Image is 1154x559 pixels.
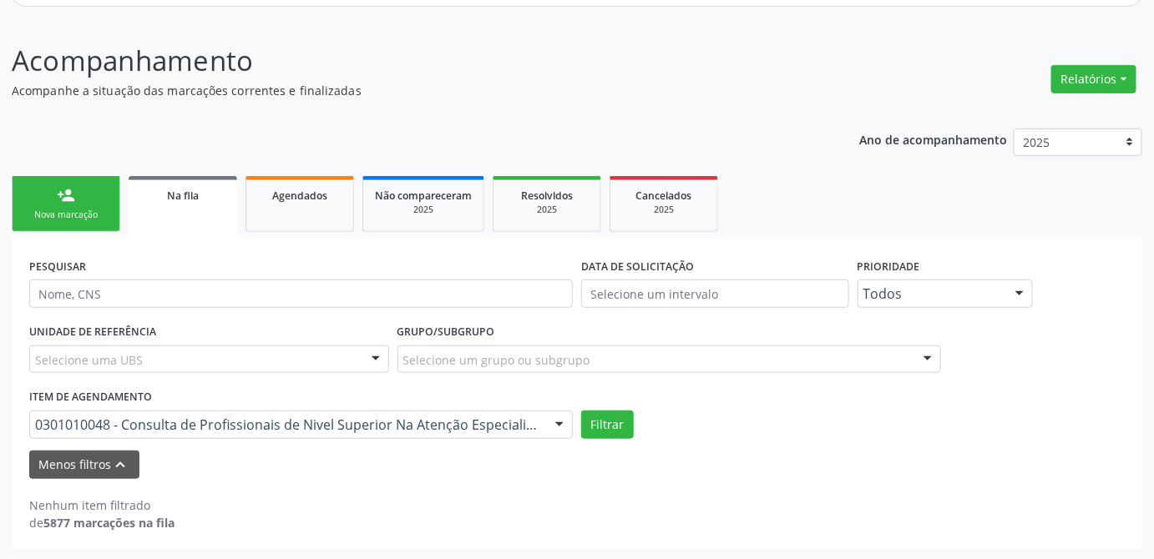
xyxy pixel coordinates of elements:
[636,189,692,203] span: Cancelados
[29,451,139,480] button: Menos filtroskeyboard_arrow_up
[43,515,175,531] strong: 5877 marcações na fila
[403,351,590,369] span: Selecione um grupo ou subgrupo
[167,189,199,203] span: Na fila
[375,189,472,203] span: Não compareceram
[29,320,156,345] label: UNIDADE DE REFERÊNCIA
[397,320,495,345] label: Grupo/Subgrupo
[35,416,539,433] span: 0301010048 - Consulta de Profissionais de Nivel Superior Na Atenção Especializada (Exceto Médico)
[521,189,573,203] span: Resolvidos
[505,204,589,216] div: 2025
[29,279,573,308] input: Nome, CNS
[860,128,1008,149] p: Ano de acompanhamento
[581,254,694,279] label: DATA DE SOLICITAÇÃO
[29,496,175,514] div: Nenhum item filtrado
[29,254,86,279] label: PESQUISAR
[112,456,130,474] i: keyboard_arrow_up
[375,204,472,216] div: 2025
[1051,65,1136,93] button: Relatórios
[12,40,803,82] p: Acompanhamento
[581,279,849,308] input: Selecione um intervalo
[858,254,920,279] label: Prioridade
[24,209,108,221] div: Nova marcação
[272,189,327,203] span: Agendados
[863,285,999,302] span: Todos
[57,186,75,204] div: person_add
[12,82,803,99] p: Acompanhe a situação das marcações correntes e finalizadas
[29,514,175,531] div: de
[35,351,143,369] span: Selecione uma UBS
[581,410,634,439] button: Filtrar
[29,385,152,410] label: Item de agendamento
[622,204,706,216] div: 2025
